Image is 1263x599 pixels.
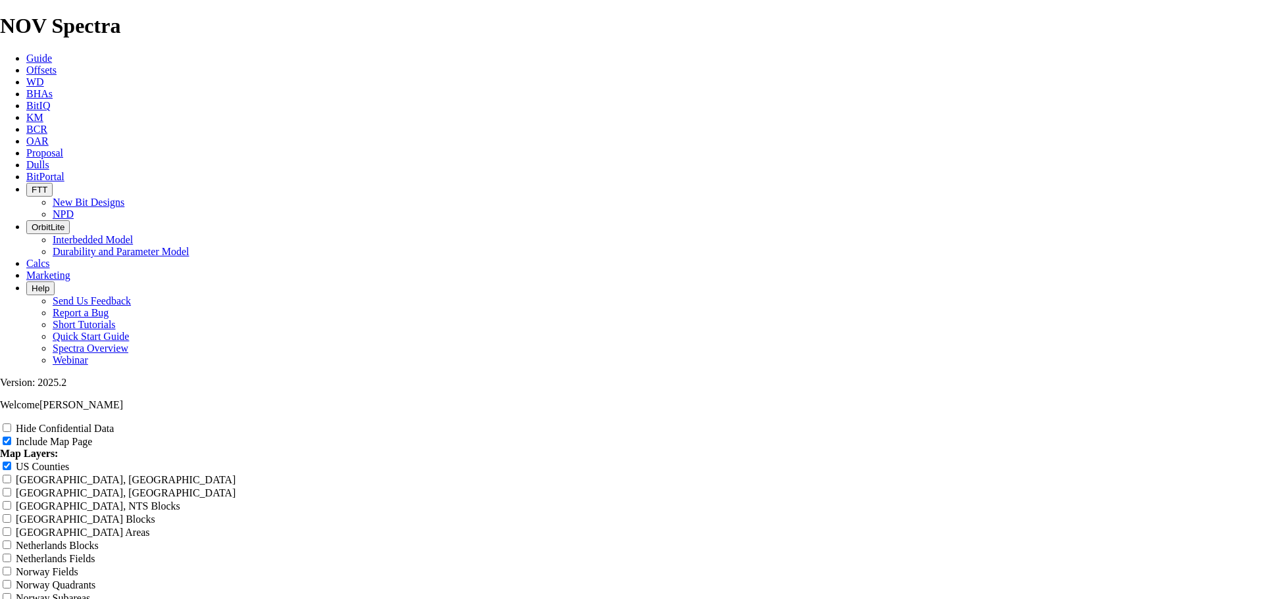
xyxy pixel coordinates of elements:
label: [GEOGRAPHIC_DATA] Areas [16,527,150,538]
a: Interbedded Model [53,234,133,245]
label: [GEOGRAPHIC_DATA], NTS Blocks [16,500,180,512]
a: Offsets [26,64,57,76]
a: New Bit Designs [53,197,124,208]
label: Netherlands Blocks [16,540,99,551]
a: BitPortal [26,171,64,182]
a: Proposal [26,147,63,158]
span: [PERSON_NAME] [39,399,123,410]
label: Hide Confidential Data [16,423,114,434]
label: Netherlands Fields [16,553,95,564]
a: OAR [26,135,49,147]
label: [GEOGRAPHIC_DATA], [GEOGRAPHIC_DATA] [16,474,235,485]
label: [GEOGRAPHIC_DATA], [GEOGRAPHIC_DATA] [16,487,235,498]
a: Send Us Feedback [53,295,131,306]
label: Norway Quadrants [16,579,95,590]
button: OrbitLite [26,220,70,234]
a: Guide [26,53,52,64]
a: Durability and Parameter Model [53,246,189,257]
span: OrbitLite [32,222,64,232]
button: Help [26,281,55,295]
a: Quick Start Guide [53,331,129,342]
label: US Counties [16,461,69,472]
label: [GEOGRAPHIC_DATA] Blocks [16,514,155,525]
a: BCR [26,124,47,135]
a: Marketing [26,270,70,281]
button: FTT [26,183,53,197]
a: Short Tutorials [53,319,116,330]
span: FTT [32,185,47,195]
a: KM [26,112,43,123]
a: Calcs [26,258,50,269]
a: Spectra Overview [53,343,128,354]
a: Dulls [26,159,49,170]
a: BitIQ [26,100,50,111]
a: BHAs [26,88,53,99]
a: NPD [53,208,74,220]
label: Norway Fields [16,566,78,577]
a: Report a Bug [53,307,109,318]
a: WD [26,76,44,87]
a: Webinar [53,354,88,366]
span: Help [32,283,49,293]
label: Include Map Page [16,436,92,447]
